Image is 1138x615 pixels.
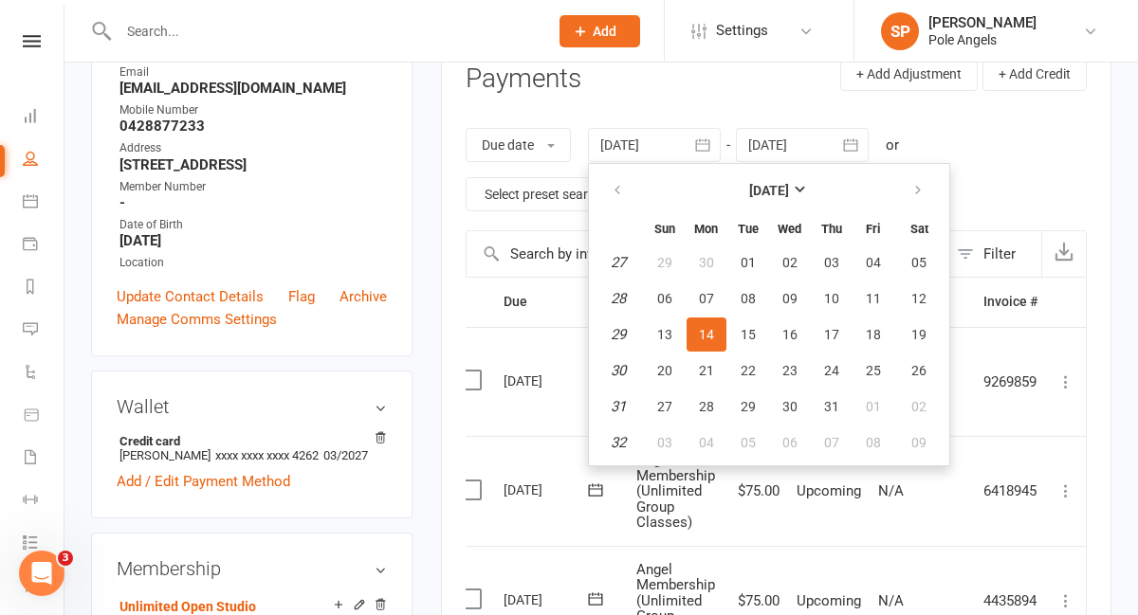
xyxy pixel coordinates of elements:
button: 18 [853,317,893,352]
span: 18 [866,327,881,342]
button: 04 [853,245,893,280]
a: Add / Edit Payment Method [117,470,290,493]
button: 08 [728,281,768,316]
button: 26 [895,353,944,388]
em: 32 [611,434,626,451]
span: 26 [911,363,927,378]
span: 15 [741,327,756,342]
button: 01 [853,389,893,424]
span: 10 [824,291,839,306]
button: 03 [812,245,852,280]
input: Search by invoice number [467,231,947,277]
td: 6418945 [975,436,1046,546]
em: 30 [611,362,626,379]
span: Upcoming [797,592,861,609]
span: Angel Membership (Unlimited Group Classes) [636,451,715,531]
span: 19 [911,327,927,342]
button: 17 [812,317,852,352]
div: Location [119,254,387,272]
th: Invoice # [975,278,1046,326]
button: 09 [895,425,944,460]
span: 29 [741,399,756,414]
a: Reports [23,267,65,310]
span: 05 [911,255,927,270]
strong: Credit card [119,434,377,448]
div: Email [119,63,387,81]
div: Member Number [119,178,387,196]
span: 14 [699,327,714,342]
button: 10 [812,281,852,316]
h3: Wallet [117,396,387,417]
button: + Add Adjustment [840,57,978,91]
button: 28 [687,389,726,424]
span: 07 [824,435,839,450]
span: 09 [911,435,927,450]
div: Filter [983,243,1016,265]
small: Thursday [821,222,842,236]
div: [PERSON_NAME] [928,14,1037,31]
strong: 0428877233 [119,118,387,135]
span: 17 [824,327,839,342]
span: 08 [741,291,756,306]
span: 04 [699,435,714,450]
em: 29 [611,326,626,343]
small: Saturday [910,222,928,236]
span: 03 [824,255,839,270]
span: 06 [657,291,672,306]
button: 07 [687,281,726,316]
button: Add [560,15,640,47]
button: 06 [770,425,810,460]
td: 9269859 [975,327,1046,437]
strong: [DATE] [749,183,789,198]
button: 31 [812,389,852,424]
span: 01 [741,255,756,270]
iframe: Intercom live chat [19,551,64,596]
span: Settings [716,9,768,52]
button: 23 [770,353,810,388]
strong: [EMAIL_ADDRESS][DOMAIN_NAME] [119,80,387,97]
span: 3 [58,551,73,566]
a: Calendar [23,182,65,225]
em: 28 [611,290,626,307]
h3: Payments [466,64,581,94]
button: 02 [895,389,944,424]
span: 16 [782,327,798,342]
input: Search... [113,18,535,45]
span: 09 [782,291,798,306]
small: Tuesday [738,222,759,236]
div: [DATE] [504,475,591,504]
a: Flag [288,285,315,308]
button: 20 [645,353,685,388]
button: 13 [645,317,685,352]
span: N/A [878,592,904,609]
div: Mobile Number [119,101,387,119]
button: 08 [853,425,893,460]
button: 04 [687,425,726,460]
div: [DATE] [504,366,591,395]
small: Friday [866,222,880,236]
small: Monday [694,222,718,236]
a: Dashboard [23,97,65,139]
li: [PERSON_NAME] [117,431,387,465]
span: 31 [824,399,839,414]
span: 11 [866,291,881,306]
a: Update Contact Details [117,285,264,308]
span: 12 [911,291,927,306]
a: Manage Comms Settings [117,308,277,331]
span: 01 [866,399,881,414]
span: Upcoming [797,482,861,499]
button: 07 [812,425,852,460]
span: 25 [866,363,881,378]
a: Payments [23,225,65,267]
div: Date of Birth [119,216,387,234]
button: Due date [466,128,571,162]
button: 30 [770,389,810,424]
button: 12 [895,281,944,316]
span: 30 [699,255,714,270]
span: 27 [657,399,672,414]
span: 22 [741,363,756,378]
span: Add [593,24,616,39]
h3: Membership [117,558,387,579]
small: Sunday [654,222,675,236]
em: 27 [611,254,626,271]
